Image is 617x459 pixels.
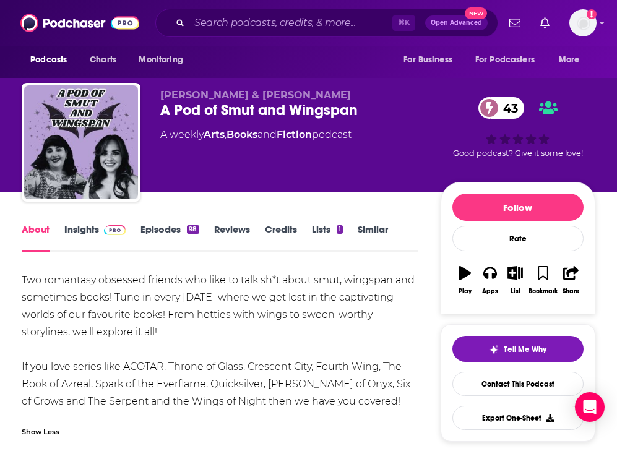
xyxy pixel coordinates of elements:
[569,9,597,36] button: Show profile menu
[452,336,584,362] button: tell me why sparkleTell Me Why
[587,9,597,19] svg: Add a profile image
[130,48,199,72] button: open menu
[24,85,138,199] img: A Pod of Smut and Wingspan
[528,258,558,302] button: Bookmark
[160,89,351,101] span: [PERSON_NAME] & [PERSON_NAME]
[569,9,597,36] span: Logged in as riley.davis
[22,48,83,72] button: open menu
[441,89,595,166] div: 43Good podcast? Give it some love!
[155,9,498,37] div: Search podcasts, credits, & more...
[535,12,554,33] a: Show notifications dropdown
[140,223,199,252] a: Episodes98
[312,223,343,252] a: Lists1
[22,272,418,410] div: Two romantasy obsessed friends who like to talk sh*t about smut, wingspan and sometimes books! Tu...
[459,288,472,295] div: Play
[563,288,579,295] div: Share
[504,345,546,354] span: Tell Me Why
[529,288,558,295] div: Bookmark
[64,223,126,252] a: InsightsPodchaser Pro
[558,258,584,302] button: Share
[214,223,250,252] a: Reviews
[478,97,524,119] a: 43
[227,129,257,140] a: Books
[337,225,343,234] div: 1
[431,20,482,26] span: Open Advanced
[503,258,528,302] button: List
[452,406,584,430] button: Export One-Sheet
[452,258,478,302] button: Play
[403,51,452,69] span: For Business
[452,226,584,251] div: Rate
[139,51,183,69] span: Monitoring
[257,129,277,140] span: and
[392,15,415,31] span: ⌘ K
[30,51,67,69] span: Podcasts
[425,15,488,30] button: Open AdvancedNew
[277,129,312,140] a: Fiction
[187,225,199,234] div: 98
[160,127,352,142] div: A weekly podcast
[225,129,227,140] span: ,
[569,9,597,36] img: User Profile
[504,12,525,33] a: Show notifications dropdown
[489,345,499,354] img: tell me why sparkle
[452,372,584,396] a: Contact This Podcast
[482,288,498,295] div: Apps
[265,223,297,252] a: Credits
[453,148,583,158] span: Good podcast? Give it some love!
[550,48,595,72] button: open menu
[104,225,126,235] img: Podchaser Pro
[358,223,388,252] a: Similar
[478,258,503,302] button: Apps
[395,48,468,72] button: open menu
[491,97,524,119] span: 43
[575,392,605,422] div: Open Intercom Messenger
[511,288,520,295] div: List
[204,129,225,140] a: Arts
[475,51,535,69] span: For Podcasters
[452,194,584,221] button: Follow
[189,13,392,33] input: Search podcasts, credits, & more...
[465,7,487,19] span: New
[559,51,580,69] span: More
[82,48,124,72] a: Charts
[20,11,139,35] img: Podchaser - Follow, Share and Rate Podcasts
[22,223,50,252] a: About
[467,48,553,72] button: open menu
[90,51,116,69] span: Charts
